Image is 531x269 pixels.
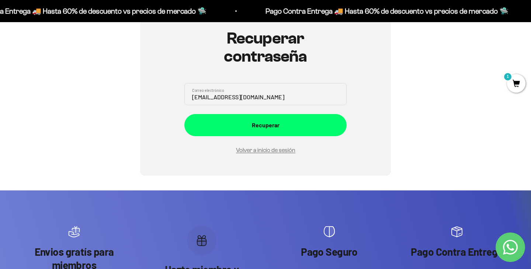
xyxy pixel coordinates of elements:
[199,120,332,130] div: Recuperar
[503,72,512,81] mark: 1
[236,147,295,153] a: Volver a inicio de sesión
[184,114,347,136] button: Recuperar
[262,5,505,17] p: Pago Contra Entrega 🚚 Hasta 60% de descuento vs precios de mercado 🛸
[273,245,386,258] p: Pago Seguro
[184,30,347,65] h1: Recuperar contraseña
[400,245,513,258] p: Pago Contra Entrega
[507,80,525,88] a: 1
